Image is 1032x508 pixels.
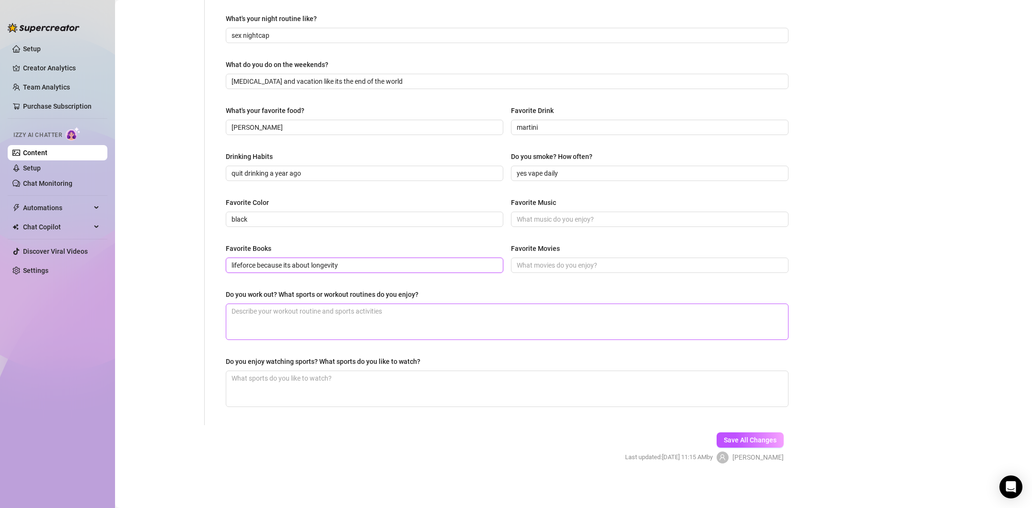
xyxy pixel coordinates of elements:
label: What's your favorite food? [226,105,311,116]
div: Drinking Habits [226,151,273,162]
img: AI Chatter [66,127,81,141]
label: What do you do on the weekends? [226,59,335,70]
div: Do you enjoy watching sports? What sports do you like to watch? [226,356,420,367]
label: Do you work out? What sports or workout routines do you enjoy? [226,289,425,300]
div: Do you smoke? How often? [511,151,592,162]
input: What's your night routine like? [232,30,781,41]
div: Favorite Drink [511,105,554,116]
span: [PERSON_NAME] [732,452,784,463]
span: Automations [23,200,91,215]
input: Drinking Habits [232,168,496,179]
span: Izzy AI Chatter [13,131,62,140]
span: Last updated: [DATE] 11:15 AM by [625,452,713,462]
button: Save All Changes [717,432,784,448]
a: Team Analytics [23,83,70,91]
a: Setup [23,164,41,172]
a: Setup [23,45,41,53]
input: Do you smoke? How often? [517,168,781,179]
label: Drinking Habits [226,151,279,162]
a: Content [23,149,47,157]
a: Chat Monitoring [23,180,72,187]
input: Favorite Movies [517,260,781,271]
label: What's your night routine like? [226,13,324,24]
label: Favorite Color [226,197,276,208]
label: Favorite Music [511,197,563,208]
input: What do you do on the weekends? [232,76,781,87]
span: user [719,454,726,461]
a: Discover Viral Videos [23,248,88,255]
a: Purchase Subscription [23,99,100,114]
label: Do you enjoy watching sports? What sports do you like to watch? [226,356,427,367]
img: logo-BBDzfeDw.svg [8,23,80,33]
input: Favorite Color [232,214,496,225]
textarea: Do you work out? What sports or workout routines do you enjoy? [226,304,788,339]
span: Chat Copilot [23,219,91,235]
div: What do you do on the weekends? [226,59,328,70]
div: Favorite Color [226,197,269,208]
span: thunderbolt [12,204,20,212]
div: Favorite Movies [511,243,560,254]
div: Favorite Books [226,243,271,254]
a: Creator Analytics [23,60,100,76]
span: Save All Changes [724,436,777,444]
label: Do you smoke? How often? [511,151,599,162]
img: Chat Copilot [12,224,19,230]
a: Settings [23,267,48,274]
label: Favorite Books [226,243,278,254]
textarea: Do you enjoy watching sports? What sports do you like to watch? [226,371,788,406]
div: Favorite Music [511,197,556,208]
div: What's your favorite food? [226,105,304,116]
label: Favorite Drink [511,105,560,116]
label: Favorite Movies [511,243,567,254]
div: Open Intercom Messenger [999,475,1022,498]
input: Favorite Books [232,260,496,271]
input: What's your favorite food? [232,122,496,133]
div: What's your night routine like? [226,13,317,24]
input: Favorite Drink [517,122,781,133]
input: Favorite Music [517,214,781,225]
div: Do you work out? What sports or workout routines do you enjoy? [226,289,418,300]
